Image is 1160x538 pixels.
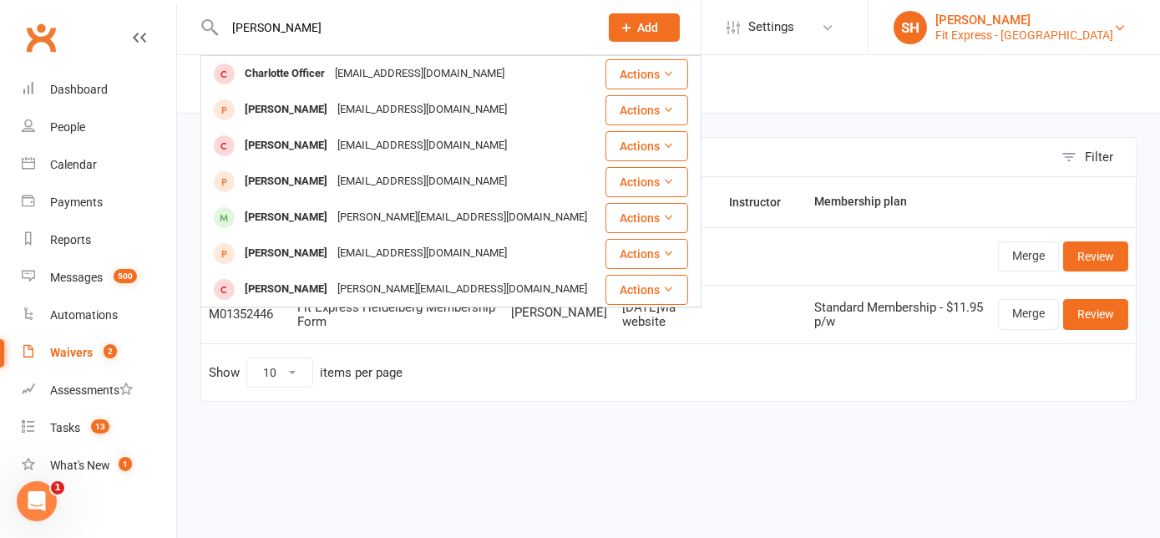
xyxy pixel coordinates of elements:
div: Assessments [50,383,133,397]
a: Clubworx [20,17,62,58]
div: [PERSON_NAME] [240,277,332,302]
a: Assessments [22,372,176,409]
span: 1 [119,457,132,471]
a: Calendar [22,146,176,184]
div: [DATE] via website [622,301,713,328]
div: [PERSON_NAME] [240,241,332,266]
div: [EMAIL_ADDRESS][DOMAIN_NAME] [332,170,512,194]
button: Filter [1053,138,1136,176]
a: Payments [22,184,176,221]
div: [EMAIL_ADDRESS][DOMAIN_NAME] [332,241,512,266]
button: Add [609,13,680,42]
div: [EMAIL_ADDRESS][DOMAIN_NAME] [330,62,509,86]
div: [PERSON_NAME] [240,134,332,158]
div: Charlotte Officer [240,62,330,86]
div: [PERSON_NAME] [240,98,332,122]
div: Fit Express - [GEOGRAPHIC_DATA] [935,28,1113,43]
button: Actions [605,95,688,125]
iframe: Intercom live chat [17,481,57,521]
div: Reports [50,233,91,246]
div: Standard Membership - $11.95 p/w [814,301,983,328]
a: What's New1 [22,447,176,485]
div: Tasks [50,421,80,434]
a: Dashboard [22,71,176,109]
a: Review [1063,299,1128,329]
div: [PERSON_NAME][EMAIL_ADDRESS][DOMAIN_NAME] [332,277,592,302]
span: Instructor [729,195,799,209]
button: Actions [605,167,688,197]
a: Automations [22,297,176,334]
div: [PERSON_NAME] [935,13,1113,28]
div: SH [894,11,927,44]
div: Fit Express Heidelberg Membership Form [297,301,496,328]
div: M01352446 [209,307,282,322]
a: Merge [998,299,1059,329]
a: Messages 500 [22,259,176,297]
div: Dashboard [50,83,108,96]
button: Instructor [729,192,799,212]
button: Actions [605,239,688,269]
span: Settings [748,8,794,46]
div: Show [209,358,403,388]
div: Filter [1085,147,1113,167]
a: Waivers 2 [22,334,176,372]
a: Review [1063,241,1128,272]
input: Search... [220,16,587,39]
div: People [50,120,85,134]
span: 13 [91,419,109,434]
div: [PERSON_NAME][EMAIL_ADDRESS][DOMAIN_NAME] [332,206,592,230]
div: items per page [320,366,403,380]
div: Waivers [50,346,93,359]
div: Payments [50,195,103,209]
a: Tasks 13 [22,409,176,447]
div: [PERSON_NAME] [240,206,332,230]
a: Merge [998,241,1059,272]
button: Actions [605,203,688,233]
span: Add [638,21,659,34]
div: [PERSON_NAME] [240,170,332,194]
button: Actions [605,59,688,89]
div: What's New [50,459,110,472]
span: 500 [114,269,137,283]
button: Actions [605,275,688,305]
div: [EMAIL_ADDRESS][DOMAIN_NAME] [332,134,512,158]
span: 1 [51,481,64,495]
div: Calendar [50,158,97,171]
a: People [22,109,176,146]
div: Messages [50,271,103,284]
span: 2 [104,344,117,358]
th: Membership plan [807,177,990,227]
div: [EMAIL_ADDRESS][DOMAIN_NAME] [332,98,512,122]
span: [PERSON_NAME] [511,306,607,320]
a: Reports [22,221,176,259]
button: Actions [605,131,688,161]
div: Automations [50,308,118,322]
